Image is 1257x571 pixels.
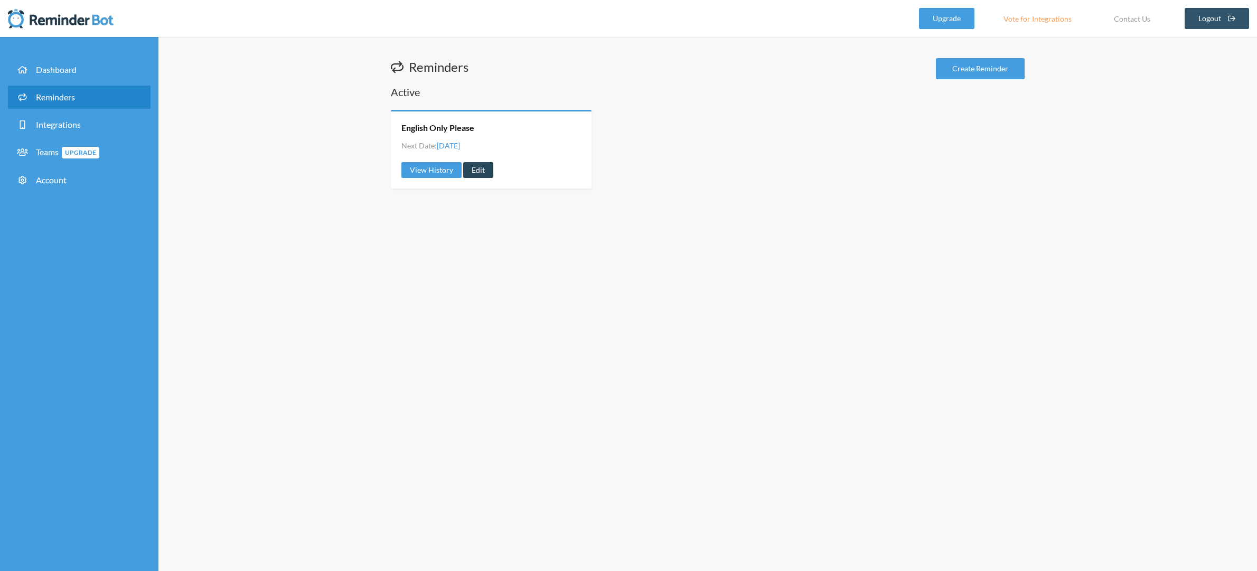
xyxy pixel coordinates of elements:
[8,86,151,109] a: Reminders
[936,58,1025,79] a: Create Reminder
[1185,8,1250,29] a: Logout
[8,58,151,81] a: Dashboard
[36,64,77,74] span: Dashboard
[391,85,1025,99] h2: Active
[36,147,99,157] span: Teams
[36,92,75,102] span: Reminders
[401,122,474,134] a: English Only Please
[437,141,460,150] span: [DATE]
[8,169,151,192] a: Account
[36,119,81,129] span: Integrations
[1101,8,1164,29] a: Contact Us
[62,147,99,158] span: Upgrade
[401,162,462,178] a: View History
[391,58,468,76] h1: Reminders
[36,175,67,185] span: Account
[919,8,974,29] a: Upgrade
[8,8,114,29] img: Reminder Bot
[401,140,460,151] li: Next Date:
[8,141,151,164] a: TeamsUpgrade
[463,162,493,178] a: Edit
[990,8,1085,29] a: Vote for Integrations
[8,113,151,136] a: Integrations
